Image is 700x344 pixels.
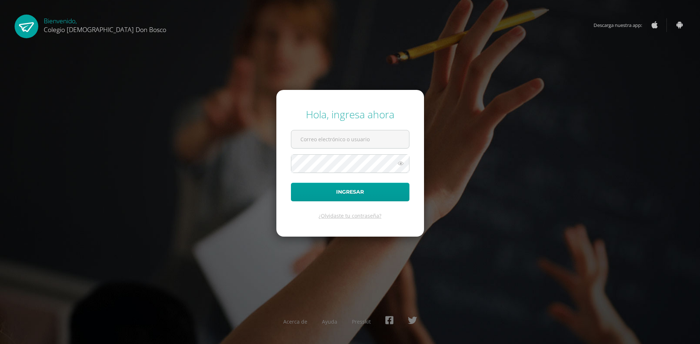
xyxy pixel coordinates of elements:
[291,183,409,201] button: Ingresar
[352,318,371,325] a: Presskit
[594,18,649,32] span: Descarga nuestra app:
[44,15,166,34] div: Bienvenido,
[322,318,337,325] a: Ayuda
[283,318,307,325] a: Acerca de
[44,25,166,34] span: Colegio [DEMOGRAPHIC_DATA] Don Bosco
[291,130,409,148] input: Correo electrónico o usuario
[319,212,381,219] a: ¿Olvidaste tu contraseña?
[291,107,409,121] div: Hola, ingresa ahora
